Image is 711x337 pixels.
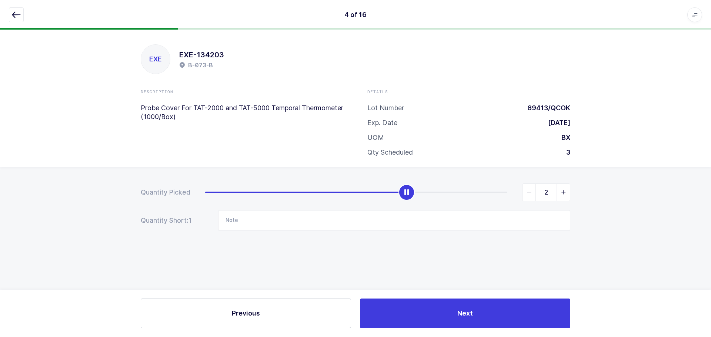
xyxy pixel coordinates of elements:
div: 69413/QCOK [521,104,570,112]
div: Description [141,89,344,95]
input: Note [218,210,570,231]
span: 1 [188,216,203,225]
div: Lot Number [367,104,404,112]
div: Qty Scheduled [367,148,413,157]
div: [DATE] [542,118,570,127]
span: Previous [232,309,260,318]
button: Previous [141,299,351,328]
div: 4 of 16 [344,10,367,19]
h2: B-073-B [188,61,213,70]
div: Exp. Date [367,118,397,127]
div: Details [367,89,570,95]
h1: EXE-134203 [179,49,224,61]
div: UOM [367,133,384,142]
div: 3 [560,148,570,157]
div: Quantity Short: [141,216,203,225]
div: BX [555,133,570,142]
button: Next [360,299,570,328]
div: Quantity Picked [141,188,190,197]
span: Next [457,309,473,318]
div: slider between 0 and 3 [205,183,570,201]
p: Probe Cover For TAT-2000 and TAT-5000 Temporal Thermometer (1000/Box) [141,104,344,121]
div: EXE [141,45,170,74]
